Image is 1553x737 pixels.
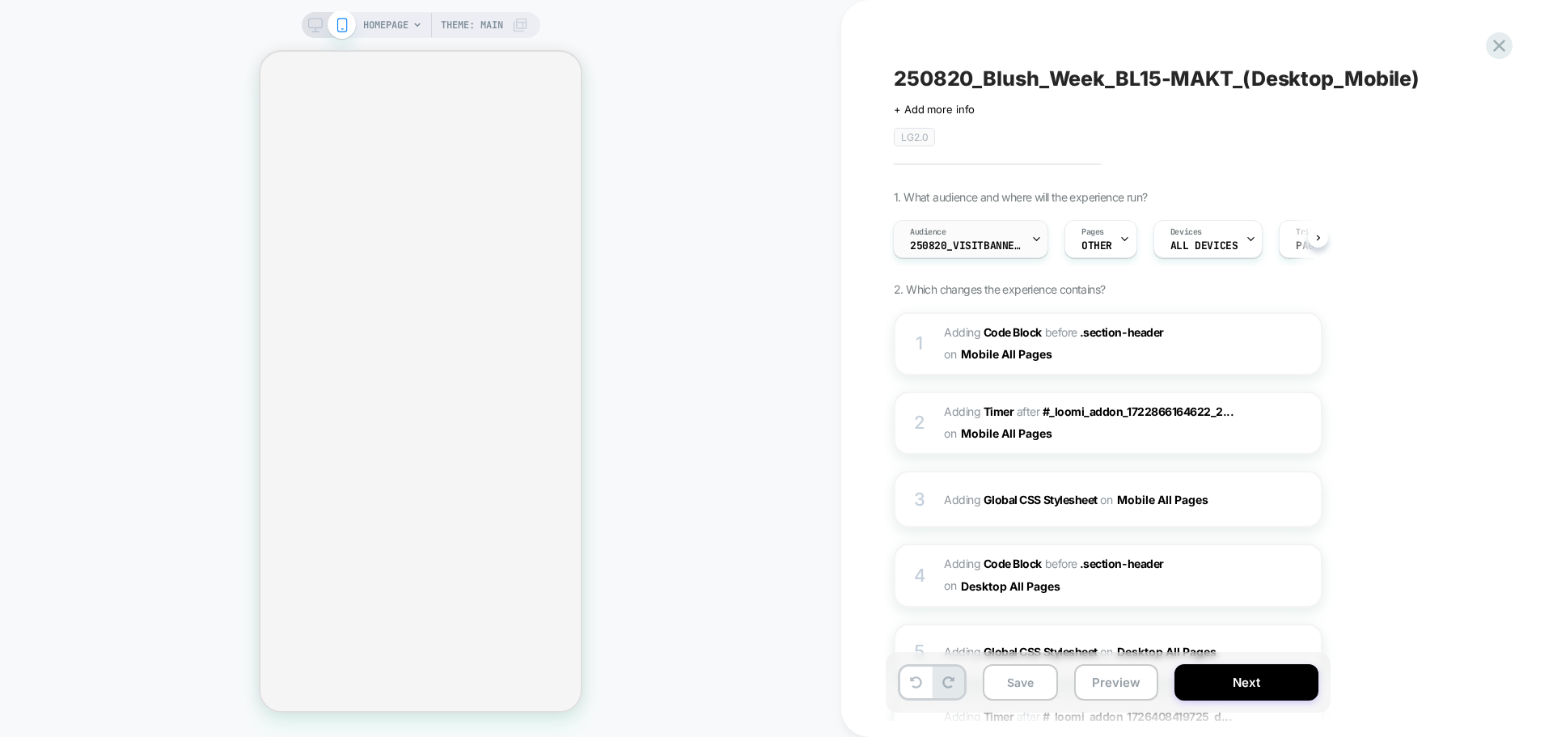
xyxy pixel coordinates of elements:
[1074,664,1158,701] button: Preview
[1296,240,1351,252] span: Page Load
[1117,488,1221,511] button: Mobile All Pages
[912,560,928,592] div: 4
[912,407,928,439] div: 2
[983,664,1058,701] button: Save
[1043,405,1234,418] span: #_loomi_addon_1722866164622_2...
[961,421,1065,445] button: Mobile All Pages
[1081,240,1112,252] span: OTHER
[1045,325,1077,339] span: BEFORE
[1080,325,1164,339] span: .section-header
[944,557,1042,570] span: Adding
[1296,227,1327,238] span: Trigger
[961,342,1065,366] button: Mobile All Pages
[944,405,1013,418] span: Adding
[1100,489,1112,510] span: on
[984,493,1098,506] b: Global CSS Stylesheet
[894,190,1147,204] span: 1. What audience and where will the experience run?
[441,12,503,38] span: Theme: MAIN
[944,488,1252,511] span: Adding
[1045,557,1077,570] span: BEFORE
[944,640,1252,663] span: Adding
[944,325,1042,339] span: Adding
[1174,664,1318,701] button: Next
[1170,227,1202,238] span: Devices
[1100,642,1112,662] span: on
[944,344,956,364] span: on
[984,645,1098,659] b: Global CSS Stylesheet
[984,405,1014,418] b: Timer
[912,484,928,516] div: 3
[1170,240,1238,252] span: ALL DEVICES
[912,636,928,668] div: 5
[912,328,928,360] div: 1
[910,227,946,238] span: Audience
[363,12,408,38] span: HOMEPAGE
[961,574,1073,598] button: Desktop All Pages
[894,128,935,146] span: LG2.0
[894,66,1420,91] span: 250820_Blush_Week_BL15-MAKT_(Desktop_Mobile)
[894,282,1105,296] span: 2. Which changes the experience contains?
[944,575,956,595] span: on
[910,240,1023,252] span: 250820_VisitBanner_BL10-MAKT
[984,557,1042,570] b: Code Block
[1080,557,1164,570] span: .section-header
[894,103,975,116] span: + Add more info
[1017,405,1040,418] span: AFTER
[984,325,1042,339] b: Code Block
[1117,640,1229,663] button: Desktop All Pages
[944,423,956,443] span: on
[1081,227,1104,238] span: Pages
